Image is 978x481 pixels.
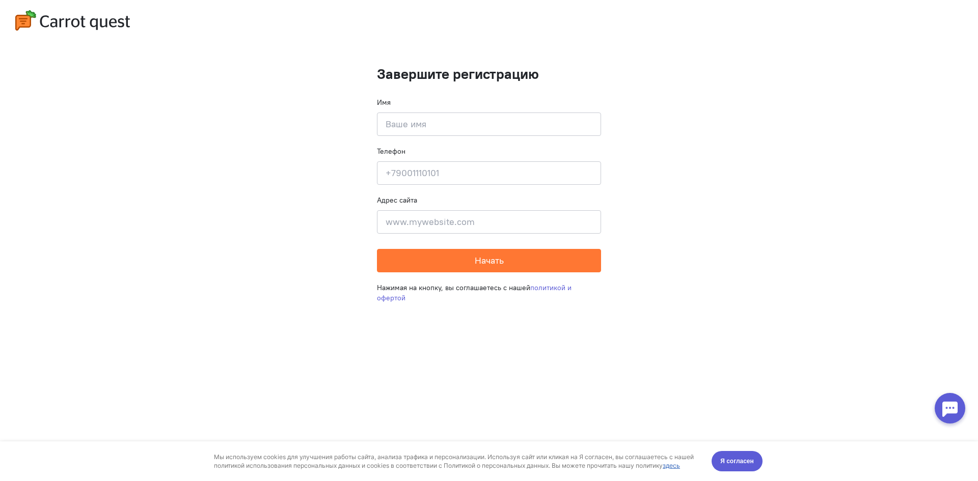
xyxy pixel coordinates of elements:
span: Я согласен [720,15,754,25]
img: carrot-quest-logo.svg [15,10,130,31]
label: Адрес сайта [377,195,417,205]
span: Начать [475,254,504,266]
label: Имя [377,97,391,107]
button: Начать [377,249,601,272]
input: Ваше имя [377,112,601,136]
input: www.mywebsite.com [377,210,601,234]
button: Я согласен [712,10,763,30]
a: здесь [663,20,680,28]
a: политикой и офертой [377,283,572,302]
h1: Завершите регистрацию [377,66,601,82]
label: Телефон [377,146,405,156]
input: +79001110101 [377,161,601,185]
div: Нажимая на кнопку, вы соглашаетесь с нашей [377,272,601,313]
div: Мы используем cookies для улучшения работы сайта, анализа трафика и персонализации. Используя сай... [214,11,700,29]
